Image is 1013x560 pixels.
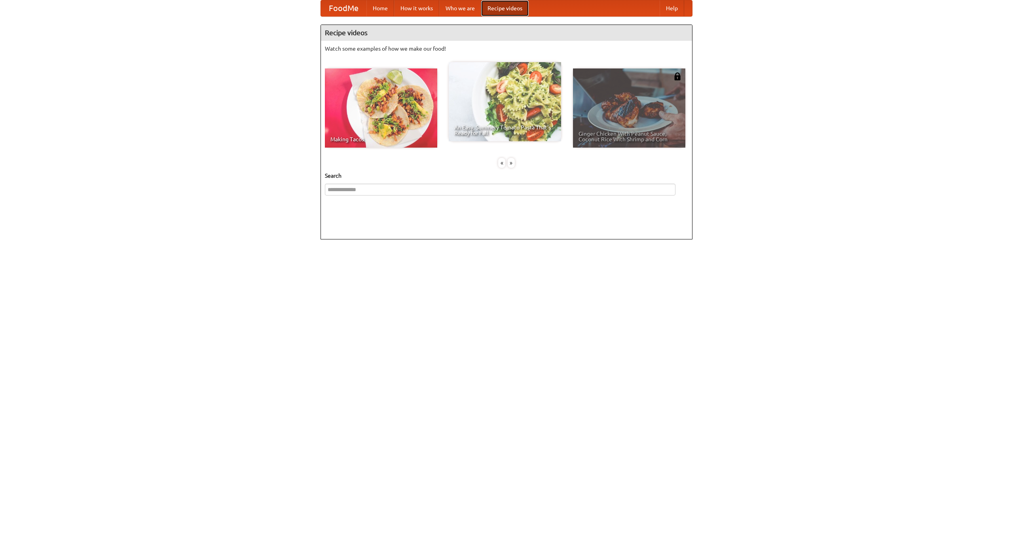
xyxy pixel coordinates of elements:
p: Watch some examples of how we make our food! [325,45,688,53]
h5: Search [325,172,688,180]
h4: Recipe videos [321,25,692,41]
span: Making Tacos [330,137,432,142]
a: An Easy, Summery Tomato Pasta That's Ready for Fall [449,62,561,141]
a: Making Tacos [325,68,437,148]
a: How it works [394,0,439,16]
a: Home [366,0,394,16]
span: An Easy, Summery Tomato Pasta That's Ready for Fall [454,125,556,136]
a: Help [660,0,684,16]
div: » [508,158,515,168]
a: FoodMe [321,0,366,16]
a: Who we are [439,0,481,16]
div: « [498,158,505,168]
img: 483408.png [673,72,681,80]
a: Recipe videos [481,0,529,16]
